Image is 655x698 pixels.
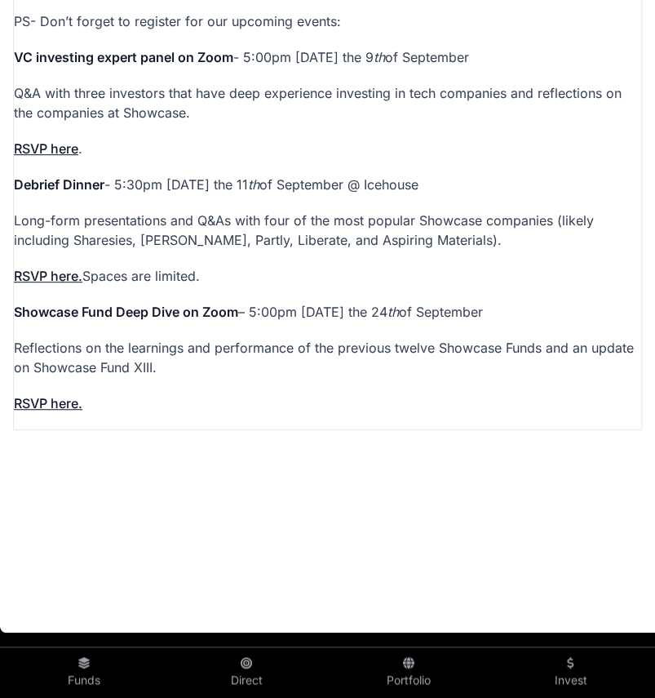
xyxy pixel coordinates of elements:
[14,302,641,322] p: – 5:00pm [DATE] the 24 of September
[14,304,238,320] strong: Showcase Fund Deep Dive on Zoom
[496,651,645,695] a: Invest
[14,175,641,194] p: - 5:30pm [DATE] the 11 of September @ Icehouse
[14,395,82,411] a: RSVP here.
[172,651,321,695] a: Direct
[14,49,233,65] strong: VC investing expert panel on Zoom
[14,83,641,122] p: Q&A with three investors that have deep experience investing in tech companies and reflections on...
[14,176,104,193] strong: Debrief Dinner
[334,651,484,695] a: Portfolio
[14,211,641,250] p: Long-form presentations and Q&As with four of the most popular Showcase companies (likely includi...
[248,176,259,193] em: th
[14,266,641,286] p: Spaces are limited.
[14,338,641,377] p: Reflections on the learnings and performance of the previous twelve Showcase Funds and an update ...
[14,139,641,158] p: .
[387,304,399,320] em: th
[10,651,159,695] a: Funds
[14,11,641,31] p: PS- Don’t forget to register for our upcoming events:
[573,620,655,698] iframe: Chat Widget
[374,49,385,65] em: th
[14,140,78,157] a: RSVP here
[14,268,82,284] a: RSVP here.
[14,47,641,67] p: - 5:00pm [DATE] the 9 of September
